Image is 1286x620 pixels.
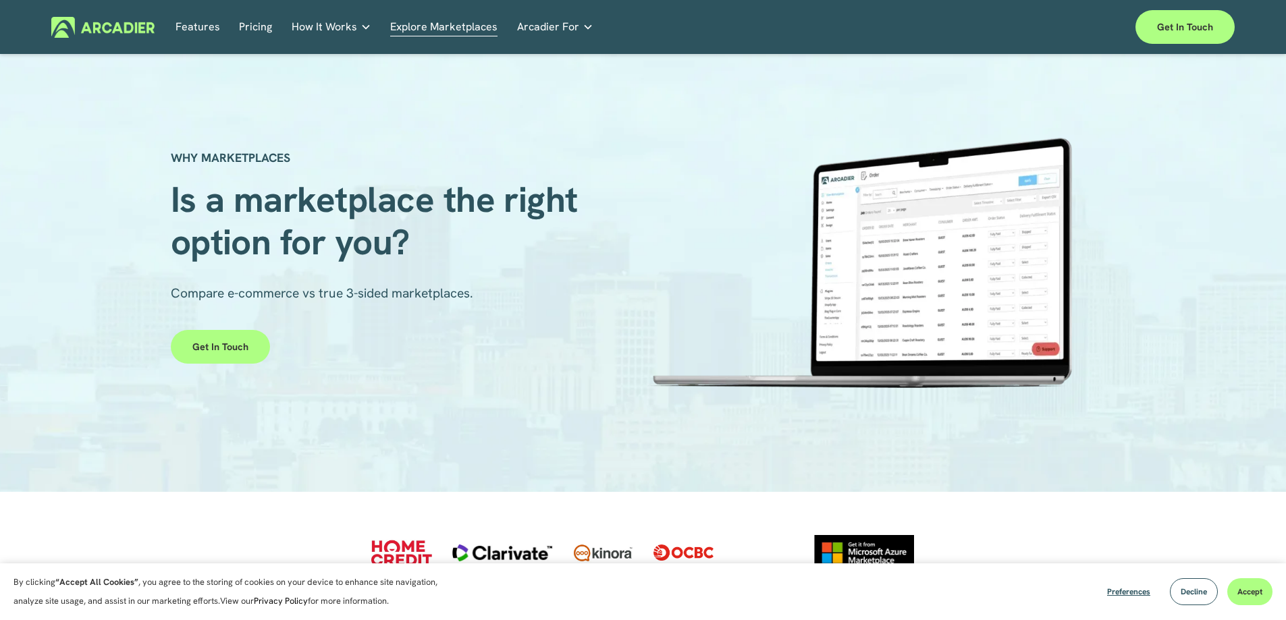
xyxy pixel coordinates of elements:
[1097,578,1160,605] button: Preferences
[517,18,579,36] span: Arcadier For
[171,285,473,302] span: Compare e-commerce vs true 3-sided marketplaces.
[1107,586,1150,597] span: Preferences
[176,17,220,38] a: Features
[239,17,272,38] a: Pricing
[292,17,371,38] a: folder dropdown
[51,17,155,38] img: Arcadier
[517,17,593,38] a: folder dropdown
[171,150,290,165] strong: WHY MARKETPLACES
[1181,586,1207,597] span: Decline
[1135,10,1235,44] a: Get in touch
[14,573,452,611] p: By clicking , you agree to the storing of cookies on your device to enhance site navigation, anal...
[292,18,357,36] span: How It Works
[171,330,270,364] a: Get in touch
[1170,578,1218,605] button: Decline
[55,576,138,588] strong: “Accept All Cookies”
[1218,555,1286,620] iframe: Chat Widget
[390,17,498,38] a: Explore Marketplaces
[171,176,587,264] span: Is a marketplace the right option for you?
[254,595,308,607] a: Privacy Policy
